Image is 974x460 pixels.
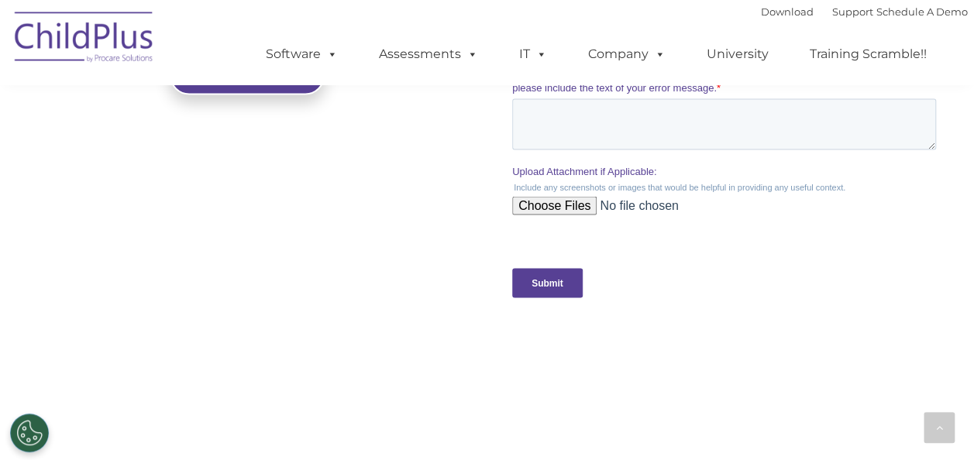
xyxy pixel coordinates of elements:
[250,39,353,70] a: Software
[794,39,942,70] a: Training Scramble!!
[10,414,49,452] button: Cookies Settings
[573,39,681,70] a: Company
[170,57,325,95] a: Visit our blog
[761,5,968,18] font: |
[363,39,494,70] a: Assessments
[761,5,814,18] a: Download
[691,39,784,70] a: University
[215,166,281,177] span: Phone number
[504,39,563,70] a: IT
[876,5,968,18] a: Schedule A Demo
[215,102,263,114] span: Last name
[7,1,162,78] img: ChildPlus by Procare Solutions
[832,5,873,18] a: Support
